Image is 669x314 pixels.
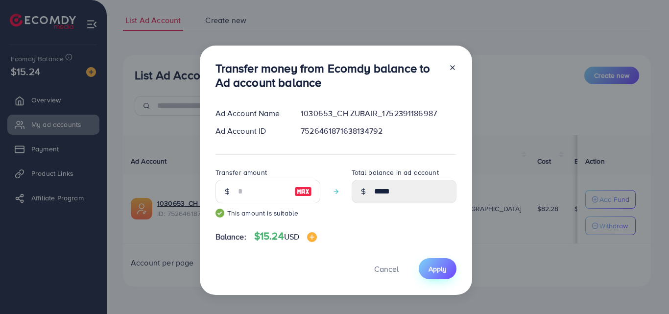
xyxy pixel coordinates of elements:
img: image [294,186,312,197]
div: 7526461871638134792 [293,125,464,137]
h3: Transfer money from Ecomdy balance to Ad account balance [215,61,441,90]
small: This amount is suitable [215,208,320,218]
button: Cancel [362,258,411,279]
div: 1030653_CH ZUBAIR_1752391186987 [293,108,464,119]
span: Balance: [215,231,246,242]
span: Cancel [374,264,399,274]
label: Total balance in ad account [352,168,439,177]
div: Ad Account ID [208,125,293,137]
img: image [307,232,317,242]
div: Ad Account Name [208,108,293,119]
label: Transfer amount [215,168,267,177]
iframe: Chat [627,270,662,307]
img: guide [215,209,224,217]
h4: $15.24 [254,230,317,242]
button: Apply [419,258,456,279]
span: USD [284,231,299,242]
span: Apply [429,264,447,274]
